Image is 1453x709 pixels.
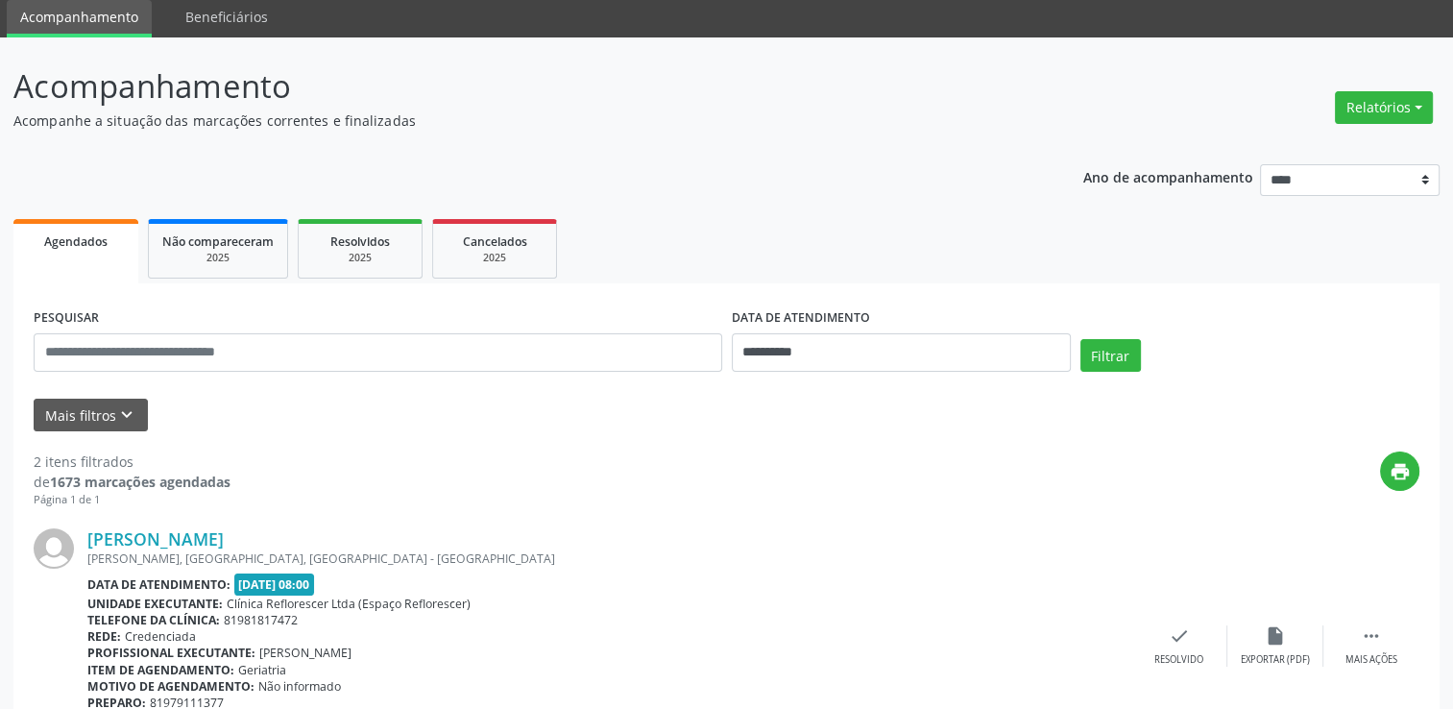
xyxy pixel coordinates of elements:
span: [DATE] 08:00 [234,574,315,596]
span: Não informado [258,678,341,695]
span: Não compareceram [162,233,274,250]
div: Página 1 de 1 [34,492,230,508]
b: Unidade executante: [87,596,223,612]
b: Profissional executante: [87,645,255,661]
strong: 1673 marcações agendadas [50,473,230,491]
b: Motivo de agendamento: [87,678,254,695]
div: 2025 [312,251,408,265]
div: [PERSON_NAME], [GEOGRAPHIC_DATA], [GEOGRAPHIC_DATA] - [GEOGRAPHIC_DATA] [87,550,1131,567]
span: Geriatria [238,662,286,678]
label: DATA DE ATENDIMENTO [732,304,870,333]
span: Credenciada [125,628,196,645]
div: 2025 [447,251,543,265]
span: 81981817472 [224,612,298,628]
p: Ano de acompanhamento [1083,164,1253,188]
button: Relatórios [1335,91,1433,124]
div: de [34,472,230,492]
p: Acompanhamento [13,62,1012,110]
label: PESQUISAR [34,304,99,333]
span: Agendados [44,233,108,250]
div: Mais ações [1345,653,1397,667]
b: Rede: [87,628,121,645]
span: [PERSON_NAME] [259,645,351,661]
div: Exportar (PDF) [1241,653,1310,667]
p: Acompanhe a situação das marcações correntes e finalizadas [13,110,1012,131]
b: Data de atendimento: [87,576,230,593]
b: Item de agendamento: [87,662,234,678]
span: Resolvidos [330,233,390,250]
a: [PERSON_NAME] [87,528,224,550]
div: Resolvido [1154,653,1203,667]
button: Mais filtroskeyboard_arrow_down [34,399,148,432]
b: Telefone da clínica: [87,612,220,628]
i: keyboard_arrow_down [116,404,137,426]
button: print [1380,452,1419,491]
i: insert_drive_file [1265,625,1286,647]
button: Filtrar [1080,339,1141,372]
i: print [1390,461,1411,482]
div: 2025 [162,251,274,265]
i: check [1169,625,1190,647]
span: Clínica Reflorescer Ltda (Espaço Reflorescer) [227,596,471,612]
i:  [1361,625,1382,647]
img: img [34,528,74,569]
span: Cancelados [463,233,527,250]
div: 2 itens filtrados [34,452,230,472]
